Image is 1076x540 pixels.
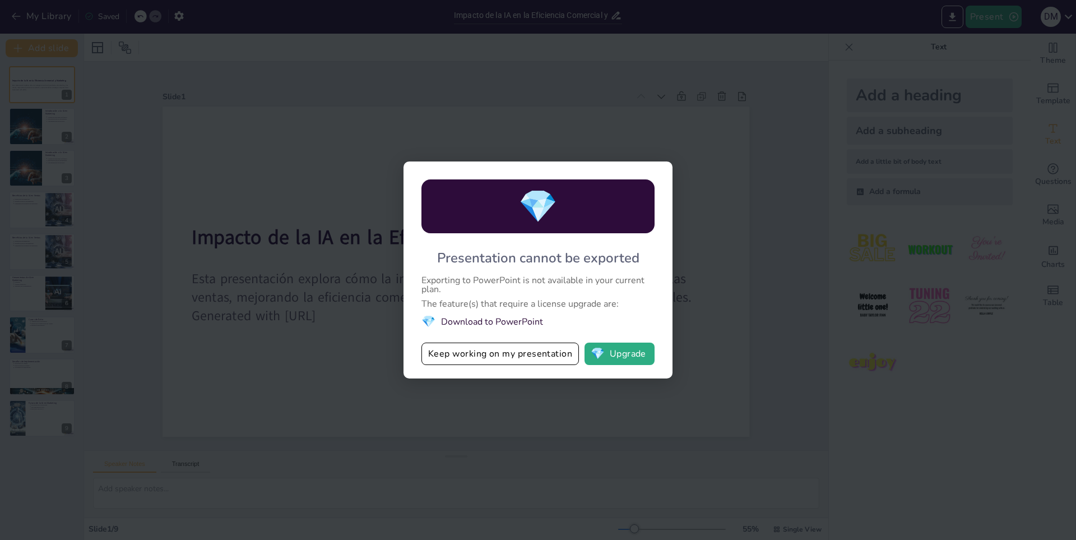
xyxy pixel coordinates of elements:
div: Presentation cannot be exported [437,249,639,267]
button: Keep working on my presentation [421,343,579,365]
span: diamond [421,314,435,329]
li: Download to PowerPoint [421,314,655,329]
button: diamondUpgrade [585,343,655,365]
span: diamond [591,348,605,359]
span: diamond [518,185,558,228]
div: Exporting to PowerPoint is not available in your current plan. [421,276,655,294]
div: The feature(s) that require a license upgrade are: [421,299,655,308]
